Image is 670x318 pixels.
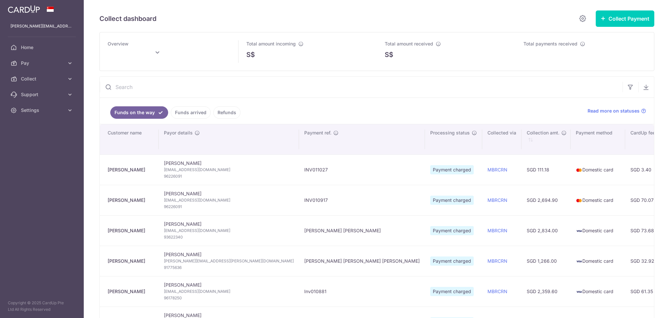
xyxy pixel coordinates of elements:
[571,124,625,154] th: Payment method
[527,130,559,136] span: Collection amt.
[164,258,294,264] span: [PERSON_NAME][EMAIL_ADDRESS][PERSON_NAME][DOMAIN_NAME]
[576,167,582,173] img: mastercard-sm-87a3fd1e0bddd137fecb07648320f44c262e2538e7db6024463105ddbc961eb2.png
[171,106,211,119] a: Funds arrived
[576,258,582,265] img: visa-sm-192604c4577d2d35970c8ed26b86981c2741ebd56154ab54ad91a526f0f24972.png
[571,276,625,307] td: Domestic card
[487,228,507,233] a: MBRCRN
[159,154,299,185] td: [PERSON_NAME]
[571,246,625,276] td: Domestic card
[10,23,73,29] p: [PERSON_NAME][EMAIL_ADDRESS][PERSON_NAME][DOMAIN_NAME]
[487,289,507,294] a: MBRCRN
[487,167,507,172] a: MBRCRN
[299,185,425,215] td: INV010917
[299,124,425,154] th: Payment ref.
[588,108,640,114] span: Read more on statuses
[425,124,482,154] th: Processing status
[430,196,474,205] span: Payment charged
[521,246,571,276] td: SGD 1,266.00
[521,276,571,307] td: SGD 2,359.60
[487,258,507,264] a: MBRCRN
[108,167,153,173] div: [PERSON_NAME]
[159,246,299,276] td: [PERSON_NAME]
[110,106,168,119] a: Funds on the way
[521,215,571,246] td: SGD 2,834.00
[385,41,433,46] span: Total amount received
[8,5,40,13] img: CardUp
[164,295,294,301] span: 96178250
[430,287,474,296] span: Payment charged
[99,13,156,24] h5: Collect dashboard
[625,276,668,307] td: SGD 61.35
[482,124,521,154] th: Collected via
[625,246,668,276] td: SGD 32.92
[108,41,129,46] span: Overview
[246,50,255,60] span: S$
[576,228,582,234] img: visa-sm-192604c4577d2d35970c8ed26b86981c2741ebd56154ab54ad91a526f0f24972.png
[108,258,153,264] div: [PERSON_NAME]
[159,276,299,307] td: [PERSON_NAME]
[159,124,299,154] th: Payor details
[625,154,668,185] td: SGD 3.40
[521,185,571,215] td: SGD 2,694.90
[430,130,470,136] span: Processing status
[571,215,625,246] td: Domestic card
[571,185,625,215] td: Domestic card
[521,124,571,154] th: Collection amt. : activate to sort column ascending
[487,197,507,203] a: MBRCRN
[159,185,299,215] td: [PERSON_NAME]
[630,130,655,136] span: CardUp fee
[164,130,193,136] span: Payor details
[108,197,153,203] div: [PERSON_NAME]
[164,227,294,234] span: [EMAIL_ADDRESS][DOMAIN_NAME]
[164,173,294,180] span: 96226091
[100,124,159,154] th: Customer name
[625,124,668,154] th: CardUp fee
[246,41,296,46] span: Total amount incoming
[108,288,153,295] div: [PERSON_NAME]
[625,215,668,246] td: SGD 73.68
[385,50,393,60] span: S$
[571,154,625,185] td: Domestic card
[430,165,474,174] span: Payment charged
[596,10,654,27] button: Collect Payment
[304,130,331,136] span: Payment ref.
[430,256,474,266] span: Payment charged
[299,276,425,307] td: Inv010881
[625,185,668,215] td: SGD 70.07
[299,154,425,185] td: INV011027
[299,246,425,276] td: [PERSON_NAME] [PERSON_NAME] [PERSON_NAME]
[100,77,623,97] input: Search
[108,227,153,234] div: [PERSON_NAME]
[164,288,294,295] span: [EMAIL_ADDRESS][DOMAIN_NAME]
[213,106,240,119] a: Refunds
[576,289,582,295] img: visa-sm-192604c4577d2d35970c8ed26b86981c2741ebd56154ab54ad91a526f0f24972.png
[21,107,64,114] span: Settings
[164,203,294,210] span: 96226091
[164,264,294,271] span: 91775636
[159,215,299,246] td: [PERSON_NAME]
[21,91,64,98] span: Support
[164,197,294,203] span: [EMAIL_ADDRESS][DOMAIN_NAME]
[299,215,425,246] td: [PERSON_NAME] [PERSON_NAME]
[523,41,577,46] span: Total payments received
[430,226,474,235] span: Payment charged
[164,167,294,173] span: [EMAIL_ADDRESS][DOMAIN_NAME]
[521,154,571,185] td: SGD 111.18
[21,60,64,66] span: Pay
[576,197,582,204] img: mastercard-sm-87a3fd1e0bddd137fecb07648320f44c262e2538e7db6024463105ddbc961eb2.png
[21,76,64,82] span: Collect
[21,44,64,51] span: Home
[588,108,646,114] a: Read more on statuses
[164,234,294,240] span: 93622340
